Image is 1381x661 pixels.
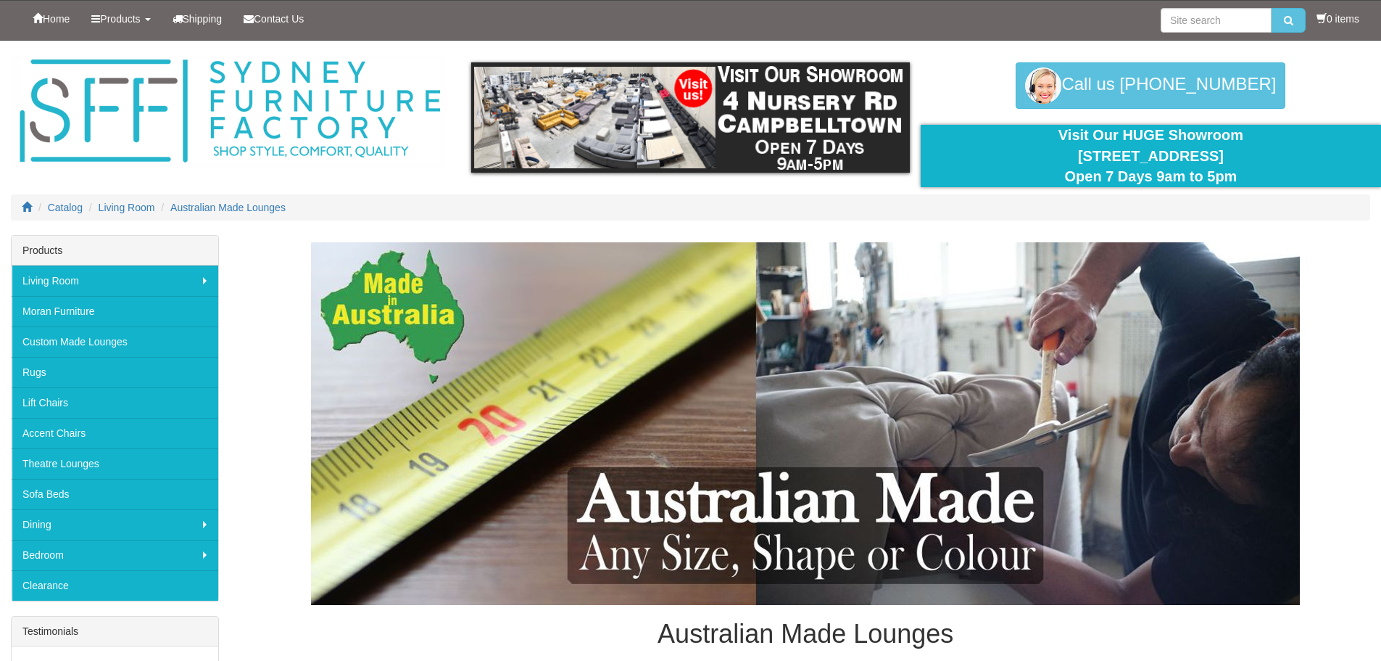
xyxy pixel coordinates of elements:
[12,540,218,570] a: Bedroom
[12,296,218,327] a: Moran Furniture
[233,1,315,37] a: Contact Us
[12,509,218,540] a: Dining
[12,479,218,509] a: Sofa Beds
[254,13,304,25] span: Contact Us
[311,242,1300,605] img: Australian Made Lounges
[12,418,218,448] a: Accent Chairs
[12,387,218,418] a: Lift Chairs
[100,13,140,25] span: Products
[12,448,218,479] a: Theatre Lounges
[12,570,218,601] a: Clearance
[22,1,80,37] a: Home
[1161,8,1272,33] input: Site search
[241,620,1370,649] h1: Australian Made Lounges
[162,1,233,37] a: Shipping
[1316,12,1359,26] li: 0 items
[183,13,223,25] span: Shipping
[48,202,83,213] a: Catalog
[12,236,218,266] div: Products
[12,617,218,646] div: Testimonials
[170,202,286,213] a: Australian Made Lounges
[43,13,70,25] span: Home
[12,55,447,168] img: Sydney Furniture Factory
[80,1,161,37] a: Products
[12,266,218,296] a: Living Room
[12,357,218,387] a: Rugs
[12,327,218,357] a: Custom Made Lounges
[932,125,1370,187] div: Visit Our HUGE Showroom [STREET_ADDRESS] Open 7 Days 9am to 5pm
[471,62,910,173] img: showroom.gif
[99,202,155,213] a: Living Room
